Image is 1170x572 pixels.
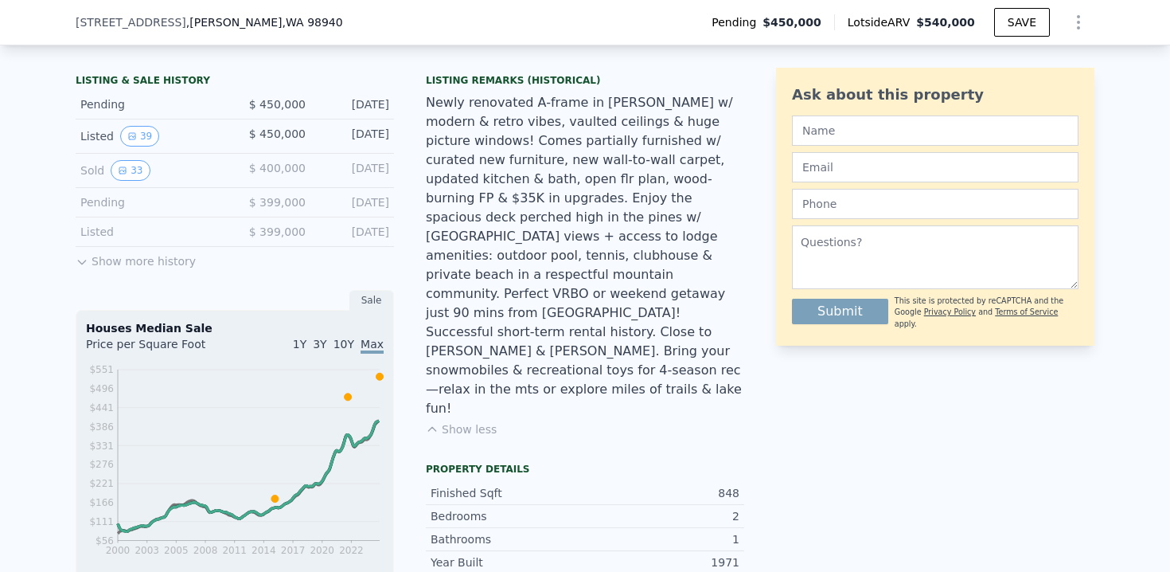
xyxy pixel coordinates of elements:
button: Show Options [1063,6,1094,38]
tspan: $221 [89,478,114,489]
div: [DATE] [318,96,389,112]
tspan: 2011 [222,545,247,556]
tspan: 2003 [135,545,159,556]
tspan: $111 [89,516,114,527]
tspan: $276 [89,459,114,470]
div: Property details [426,463,744,476]
div: [DATE] [318,194,389,210]
span: , [PERSON_NAME] [186,14,343,30]
button: Show more history [76,247,196,269]
div: Sale [349,290,394,311]
div: Listed [80,126,222,147]
div: This site is protected by reCAPTCHA and the Google and apply. [895,296,1078,330]
span: $540,000 [916,16,975,29]
tspan: 2008 [193,545,218,556]
div: [DATE] [318,160,389,181]
span: $ 450,000 [249,98,306,111]
tspan: 2000 [106,545,131,556]
span: [STREET_ADDRESS] [76,14,186,30]
tspan: 2017 [281,545,306,556]
span: , WA 98940 [283,16,343,29]
div: Sold [80,160,222,181]
span: Max [361,338,384,354]
button: Submit [792,299,888,324]
div: 1971 [585,554,739,570]
span: $450,000 [762,14,821,30]
tspan: 2014 [252,545,276,556]
div: 848 [585,485,739,501]
tspan: 2005 [164,545,189,556]
span: $ 399,000 [249,225,306,238]
span: 1Y [293,338,306,351]
tspan: $331 [89,441,114,452]
tspan: 2022 [339,545,364,556]
span: Pending [712,14,762,30]
div: 2 [585,508,739,524]
div: Finished Sqft [431,485,585,501]
span: $ 400,000 [249,162,306,174]
div: Year Built [431,554,585,570]
button: SAVE [994,8,1050,37]
span: 10Y [333,338,354,351]
tspan: $441 [89,402,114,413]
div: Price per Square Foot [86,336,235,362]
tspan: $386 [89,421,114,433]
a: Privacy Policy [924,308,976,316]
span: 3Y [313,338,326,351]
a: Terms of Service [995,308,1058,316]
button: View historical data [120,126,159,147]
div: Pending [80,96,222,112]
div: [DATE] [318,224,389,240]
div: Listing Remarks (Historical) [426,74,744,87]
tspan: $496 [89,383,114,394]
input: Name [792,116,1078,146]
div: 1 [585,531,739,547]
tspan: $551 [89,364,114,375]
input: Email [792,152,1078,182]
button: View historical data [111,160,150,181]
div: Houses Median Sale [86,320,384,336]
tspan: 2020 [310,545,334,556]
tspan: $56 [96,535,114,547]
div: [DATE] [318,126,389,147]
div: Bathrooms [431,531,585,547]
span: Lotside ARV [848,14,916,30]
div: Newly renovated A-frame in [PERSON_NAME] w/ modern & retro vibes, vaulted ceilings & huge picture... [426,93,744,418]
div: LISTING & SALE HISTORY [76,74,394,90]
span: $ 399,000 [249,196,306,209]
div: Ask about this property [792,84,1078,106]
input: Phone [792,189,1078,219]
div: Pending [80,194,222,210]
div: Listed [80,224,222,240]
div: Bedrooms [431,508,585,524]
tspan: $166 [89,497,114,508]
span: $ 450,000 [249,127,306,140]
button: Show less [426,421,497,437]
